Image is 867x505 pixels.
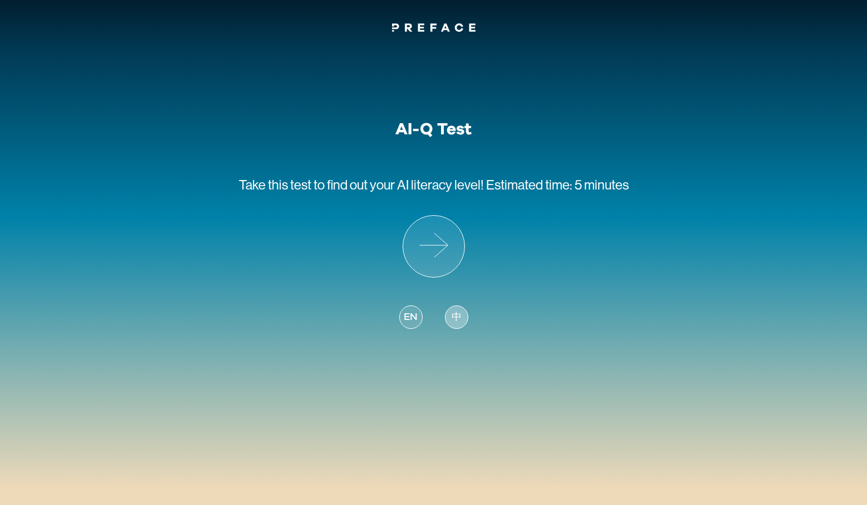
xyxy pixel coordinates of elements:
span: 中 [452,310,462,325]
span: find out your AI literacy level! [327,177,484,192]
span: EN [404,310,417,325]
span: Take this test to [239,177,325,192]
h1: AI-Q Test [395,119,472,139]
span: Estimated time: 5 minutes [486,177,629,192]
